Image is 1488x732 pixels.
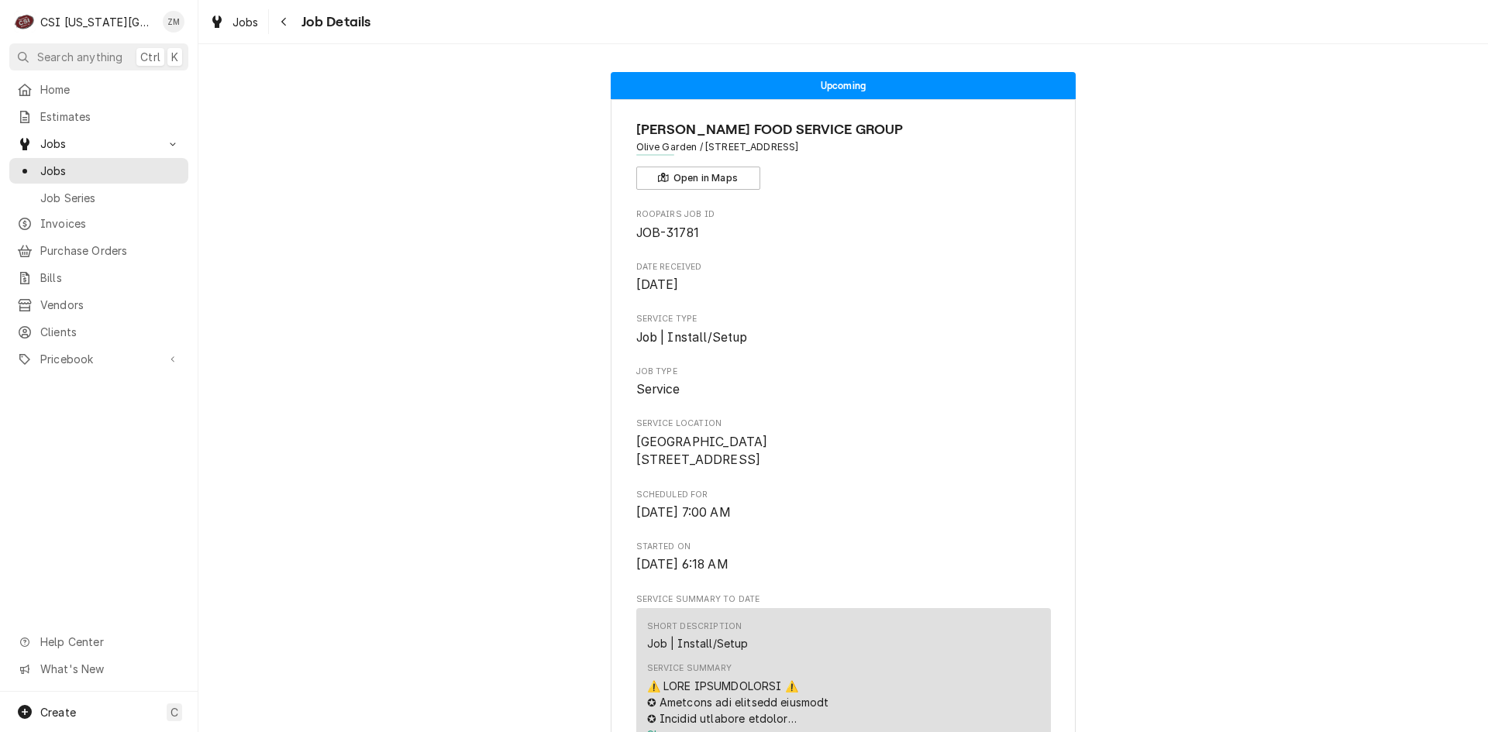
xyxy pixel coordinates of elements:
a: Go to Jobs [9,131,188,156]
span: Pricebook [40,351,157,367]
div: CSI [US_STATE][GEOGRAPHIC_DATA]. [40,14,154,30]
span: Vendors [40,297,181,313]
span: Roopairs Job ID [636,208,1051,221]
span: Estimates [40,108,181,125]
a: Estimates [9,104,188,129]
button: Search anythingCtrlK [9,43,188,70]
span: Ctrl [140,49,160,65]
a: Invoices [9,211,188,236]
a: Jobs [203,9,265,35]
div: Roopairs Job ID [636,208,1051,242]
a: Purchase Orders [9,238,188,263]
button: Open in Maps [636,167,760,190]
span: Job Details [297,12,371,33]
span: Job Type [636,380,1051,399]
span: Job Type [636,366,1051,378]
span: Date Received [636,261,1051,273]
span: [DATE] [636,277,679,292]
span: Job Series [40,190,181,206]
div: ⚠️ LORE IPSUMDOLORSI ⚠️ ✪ Ametcons adi elitsedd eiusmodt ✪ Incidid utlabore etdolor ✪ Magnaa-enim... [647,678,1040,727]
span: Service [636,382,680,397]
div: ZM [163,11,184,33]
span: Started On [636,555,1051,574]
div: Job Type [636,366,1051,399]
a: Bills [9,265,188,290]
span: Jobs [40,163,181,179]
a: Home [9,77,188,102]
span: Help Center [40,634,179,650]
span: Job | Install/Setup [636,330,748,345]
span: Service Type [636,328,1051,347]
div: Service Location [636,418,1051,469]
span: Purchase Orders [40,242,181,259]
span: C [170,704,178,720]
span: [DATE] 6:18 AM [636,557,728,572]
span: [DATE] 7:00 AM [636,505,731,520]
div: Status [611,72,1076,99]
span: Home [40,81,181,98]
span: Service Location [636,433,1051,469]
div: Date Received [636,261,1051,294]
span: K [171,49,178,65]
span: Started On [636,541,1051,553]
div: Scheduled For [636,489,1051,522]
span: Service Location [636,418,1051,430]
a: Go to Pricebook [9,346,188,372]
span: Date Received [636,276,1051,294]
div: CSI Kansas City.'s Avatar [14,11,36,33]
span: Search anything [37,49,122,65]
div: Started On [636,541,1051,574]
span: Service Summary To Date [636,593,1051,606]
div: Service Type [636,313,1051,346]
span: Roopairs Job ID [636,224,1051,242]
div: Zach Masters's Avatar [163,11,184,33]
a: Go to What's New [9,656,188,682]
span: Create [40,706,76,719]
a: Go to Help Center [9,629,188,655]
span: Scheduled For [636,503,1051,522]
span: Clients [40,324,181,340]
div: C [14,11,36,33]
span: What's New [40,661,179,677]
span: JOB-31781 [636,225,699,240]
span: Jobs [232,14,259,30]
a: Vendors [9,292,188,318]
span: Scheduled For [636,489,1051,501]
a: Clients [9,319,188,345]
div: Client Information [636,119,1051,190]
span: [GEOGRAPHIC_DATA] [STREET_ADDRESS] [636,435,768,468]
div: Service Summary [647,662,732,675]
span: Service Type [636,313,1051,325]
a: Job Series [9,185,188,211]
a: Jobs [9,158,188,184]
div: Short Description [647,620,742,633]
span: Address [636,140,1051,154]
span: Jobs [40,136,157,152]
div: Job | Install/Setup [647,635,749,651]
span: Name [636,119,1051,140]
span: Upcoming [821,81,866,91]
span: Bills [40,270,181,286]
button: Navigate back [272,9,297,34]
span: Invoices [40,215,181,232]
